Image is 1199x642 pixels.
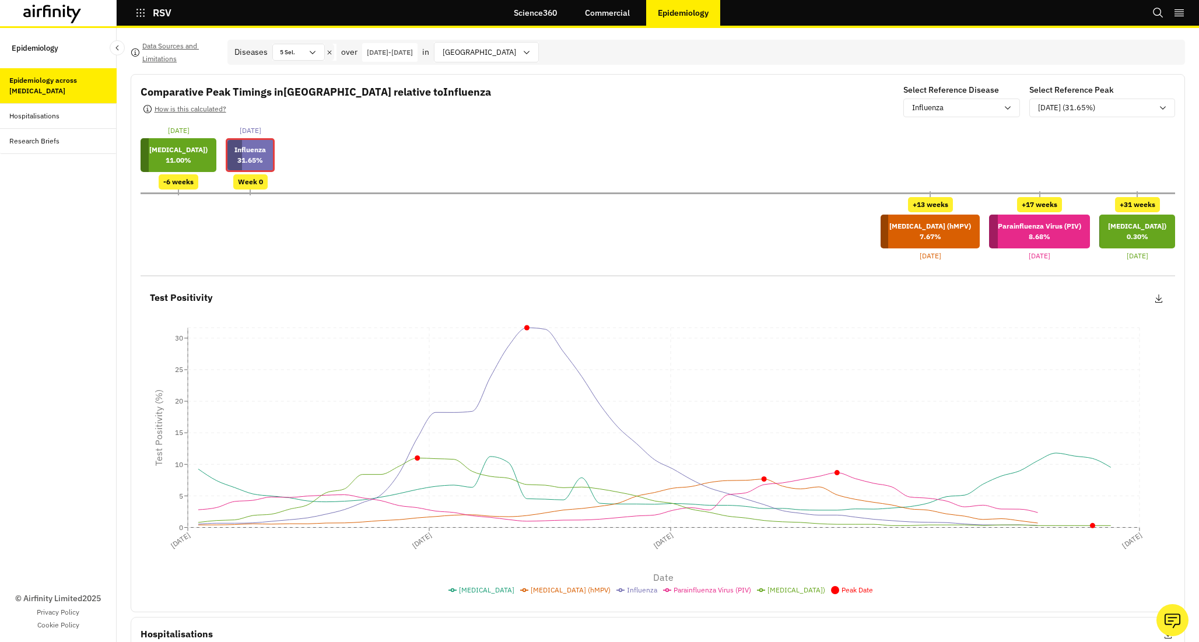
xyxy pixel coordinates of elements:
button: How is this calculated? [141,100,228,118]
p: [DATE] [920,251,941,261]
tspan: 0 [179,523,183,532]
tspan: 10 [175,460,183,469]
span: Influenza [627,585,657,594]
div: -6 weeks [159,174,198,190]
div: Hospitalisations [9,111,59,121]
button: Data Sources and Limitations [131,43,218,62]
div: Epidemiology across [MEDICAL_DATA] [9,75,107,96]
p: Parainfluenza Virus (PIV) [998,221,1081,231]
div: Diseases [234,46,268,58]
tspan: 25 [175,365,183,374]
p: 8.68 % [998,231,1081,242]
tspan: [DATE] [169,531,192,550]
tspan: [DATE] [1121,531,1144,550]
a: Cookie Policy [37,620,79,630]
p: Select Reference Disease [903,84,999,96]
tspan: 30 [175,334,183,342]
a: Privacy Policy [37,607,79,618]
p: [DATE] - [DATE] [367,47,413,58]
p: 31.65 % [234,155,266,166]
div: +31 weeks [1115,197,1160,212]
p: 7.67 % [889,231,971,242]
div: Research Briefs [9,136,59,146]
p: [DATE] [1029,251,1050,261]
p: How is this calculated? [155,103,226,115]
p: over [341,46,357,58]
p: Data Sources and Limitations [142,40,218,65]
span: Peak Date [842,585,873,594]
span: [MEDICAL_DATA]) [767,585,825,594]
p: Hospitalisations [141,627,213,642]
span: [MEDICAL_DATA] (hMPV) [531,585,611,594]
p: [DATE] [1127,251,1148,261]
p: [MEDICAL_DATA]) [149,145,208,155]
tspan: [DATE] [411,531,433,550]
p: 0.30 % [1108,231,1166,242]
p: Epidemiology [658,8,709,17]
p: Epidemiology [12,37,58,59]
p: [DATE] (31.65%) [1038,102,1095,114]
p: [DATE] [240,125,261,136]
p: [MEDICAL_DATA]) [1108,221,1166,231]
p: 11.00 % [149,155,208,166]
p: Select Reference Peak [1029,84,1114,96]
tspan: 15 [175,428,183,437]
span: Parainfluenza Virus (PIV) [674,585,751,594]
p: Test Positivity [150,290,213,306]
p: [MEDICAL_DATA] (hMPV) [889,221,971,231]
tspan: 5 [179,492,183,500]
tspan: Test Positivity (%) [153,390,164,466]
button: RSV [135,3,171,23]
p: Influenza [912,102,944,114]
button: Close Sidebar [110,40,125,55]
tspan: Date [653,571,674,583]
tspan: 20 [175,397,183,405]
div: Week 0 [233,174,268,190]
button: Ask our analysts [1156,604,1189,636]
div: 5 Sel. [273,44,308,60]
div: +13 weeks [908,197,953,212]
p: © Airfinity Limited 2025 [15,592,101,605]
p: Comparative Peak Timings in [GEOGRAPHIC_DATA] relative to Influenza [141,84,491,100]
p: [DATE] [168,125,190,136]
p: in [422,46,429,58]
span: [MEDICAL_DATA] [459,585,514,594]
p: Influenza [234,145,266,155]
tspan: [DATE] [652,531,675,550]
button: Search [1152,3,1164,23]
div: +17 weeks [1017,197,1062,212]
p: RSV [153,8,171,18]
